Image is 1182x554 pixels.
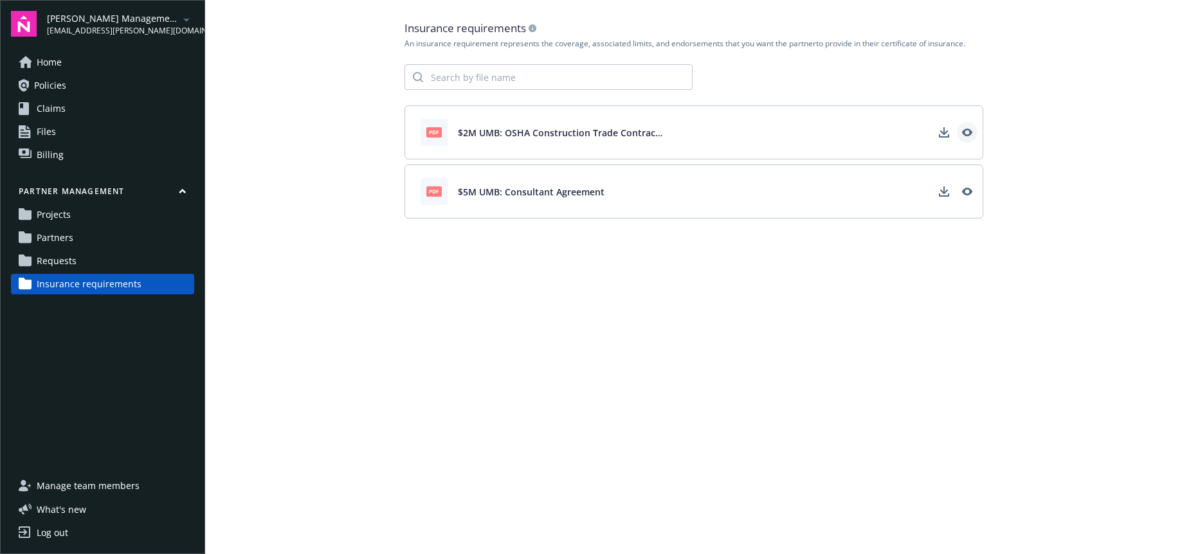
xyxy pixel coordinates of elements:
a: Download [934,181,954,202]
a: View [957,122,977,143]
div: Insurance requirements [405,21,983,36]
span: $5M UMB: Consultant Agreement [458,185,605,199]
span: Claims [37,98,66,119]
button: What's new [11,503,107,516]
a: View [957,181,977,202]
span: What ' s new [37,503,86,516]
a: Manage team members [11,476,194,496]
span: Billing [37,145,64,165]
button: Partner management [11,186,194,202]
span: pdf [426,127,442,137]
span: $2M UMB: OSHA Construction Trade Contractors Agreement [458,126,664,139]
span: pdf [426,186,442,196]
a: Policies [11,75,194,96]
a: Home [11,52,194,73]
div: An insurance requirement represents the coverage, associated limits, and endorsements that you wa... [405,39,983,49]
a: arrowDropDown [179,12,194,27]
span: Home [37,52,62,73]
span: [PERSON_NAME] Management Company [47,12,179,25]
a: Insurance requirements [11,274,194,294]
span: Requests [37,251,77,271]
div: Log out [37,523,68,543]
a: Billing [11,145,194,165]
a: Partners [11,228,194,248]
span: Policies [34,75,66,96]
svg: Search [413,72,423,82]
a: Download [934,122,954,143]
input: Search by file name [423,65,692,89]
span: Partners [37,228,73,248]
span: [EMAIL_ADDRESS][PERSON_NAME][DOMAIN_NAME] [47,25,179,37]
span: Insurance requirements [37,274,141,294]
a: Requests [11,251,194,271]
a: Claims [11,98,194,119]
span: Manage team members [37,476,140,496]
span: Projects [37,204,71,225]
img: navigator-logo.svg [11,11,37,37]
a: Files [11,121,194,142]
span: Files [37,121,56,142]
button: [PERSON_NAME] Management Company[EMAIL_ADDRESS][PERSON_NAME][DOMAIN_NAME]arrowDropDown [47,11,194,37]
a: Projects [11,204,194,225]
